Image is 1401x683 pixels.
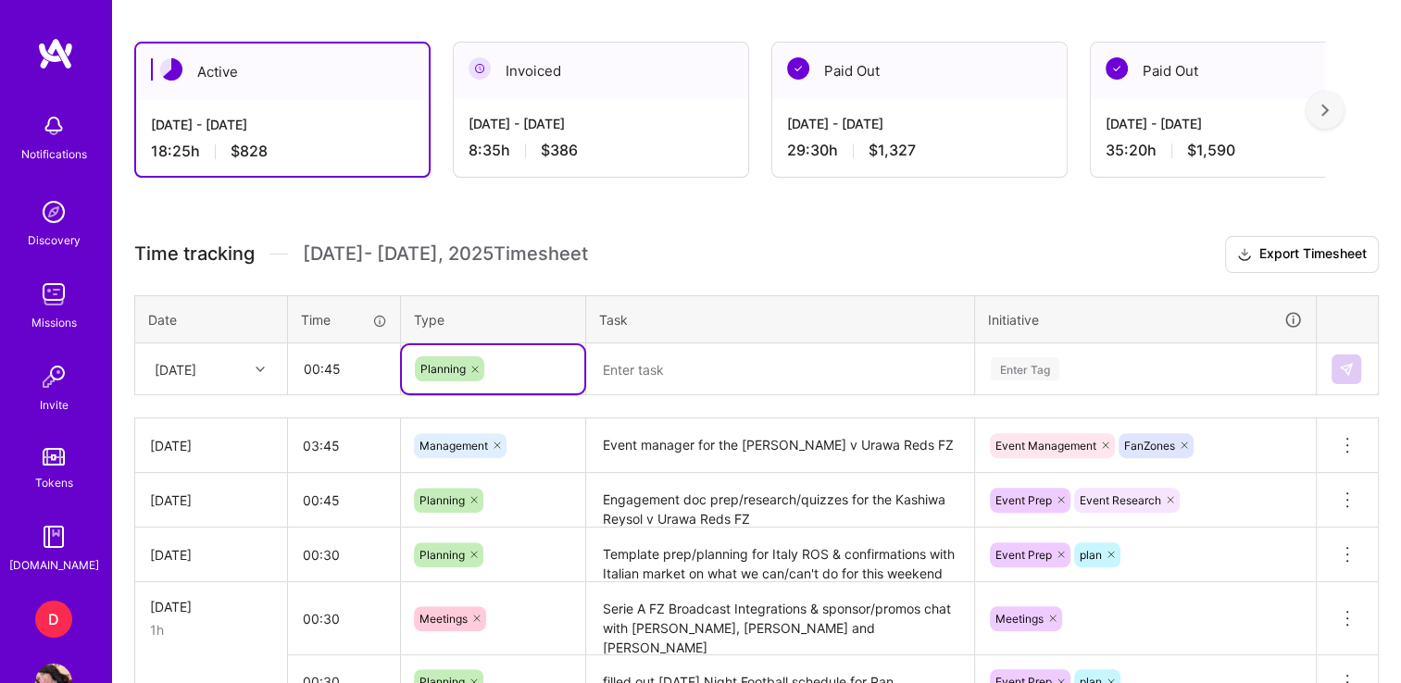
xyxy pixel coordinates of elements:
div: 29:30 h [787,141,1052,160]
div: Time [301,310,387,329]
div: [DATE] [150,597,272,616]
img: Submit [1339,362,1354,377]
span: [DATE] - [DATE] , 2025 Timesheet [303,242,588,266]
img: right [1321,104,1329,117]
div: Notifications [21,144,87,164]
div: [DATE] [150,436,272,455]
div: Discovery [28,230,81,250]
div: [DATE] [155,359,196,379]
input: HH:MM [288,421,400,470]
th: Date [135,295,288,343]
div: Paid Out [1091,43,1385,99]
img: Paid Out [1106,57,1128,80]
span: plan [1080,548,1102,562]
i: icon Download [1237,245,1252,265]
th: Task [586,295,975,343]
div: [DATE] - [DATE] [787,114,1052,133]
div: Active [136,43,429,100]
img: Paid Out [787,57,809,80]
span: Meetings [995,612,1044,626]
input: HH:MM [288,476,400,525]
span: Planning [419,493,465,507]
span: Planning [419,548,465,562]
div: [DATE] - [DATE] [1106,114,1370,133]
div: D [35,601,72,638]
textarea: Event manager for the [PERSON_NAME] v Urawa Reds FZ [588,420,972,471]
img: Active [160,58,182,81]
i: icon Chevron [256,365,265,374]
div: 8:35 h [469,141,733,160]
textarea: Serie A FZ Broadcast Integrations & sponsor/promos chat with [PERSON_NAME], [PERSON_NAME] and [PE... [588,584,972,653]
input: HH:MM [288,530,400,579]
span: $386 [541,141,578,160]
div: [DATE] - [DATE] [151,115,414,134]
span: Event Prep [995,493,1052,507]
img: tokens [43,448,65,466]
div: Paid Out [772,43,1067,99]
img: teamwork [35,276,72,313]
img: Invite [35,358,72,395]
textarea: Template prep/planning for Italy ROS & confirmations with Italian market on what we can/can't do ... [588,529,972,580]
span: $828 [231,142,268,161]
span: $1,590 [1187,141,1235,160]
button: Export Timesheet [1225,236,1379,273]
textarea: Engagement doc prep/research/quizzes for the Kashiwa Reysol v Urawa Reds FZ [588,475,972,526]
span: Event Research [1080,493,1161,507]
div: Enter Tag [991,354,1059,383]
img: bell [35,107,72,144]
div: 18:25 h [151,142,414,161]
img: Invoiced [469,57,491,80]
span: Event Prep [995,548,1052,562]
div: 35:20 h [1106,141,1370,160]
span: Planning [420,362,466,376]
input: HH:MM [289,344,399,393]
th: Type [401,295,586,343]
span: Time tracking [134,242,255,266]
a: D [31,601,77,638]
div: Tokens [35,473,73,492]
span: Meetings [419,612,468,626]
span: $1,327 [869,141,916,160]
div: Missions [31,313,77,332]
img: logo [37,37,74,70]
div: [DOMAIN_NAME] [9,555,99,575]
div: [DATE] [150,491,272,510]
span: Event Management [995,439,1096,453]
img: guide book [35,518,72,555]
span: Management [419,439,488,453]
div: Invite [40,395,69,415]
input: HH:MM [288,594,400,643]
div: 1h [150,620,272,640]
img: discovery [35,193,72,230]
div: Initiative [988,309,1303,330]
div: [DATE] [150,545,272,565]
div: [DATE] - [DATE] [469,114,733,133]
div: Invoiced [454,43,748,99]
span: FanZones [1124,439,1175,453]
